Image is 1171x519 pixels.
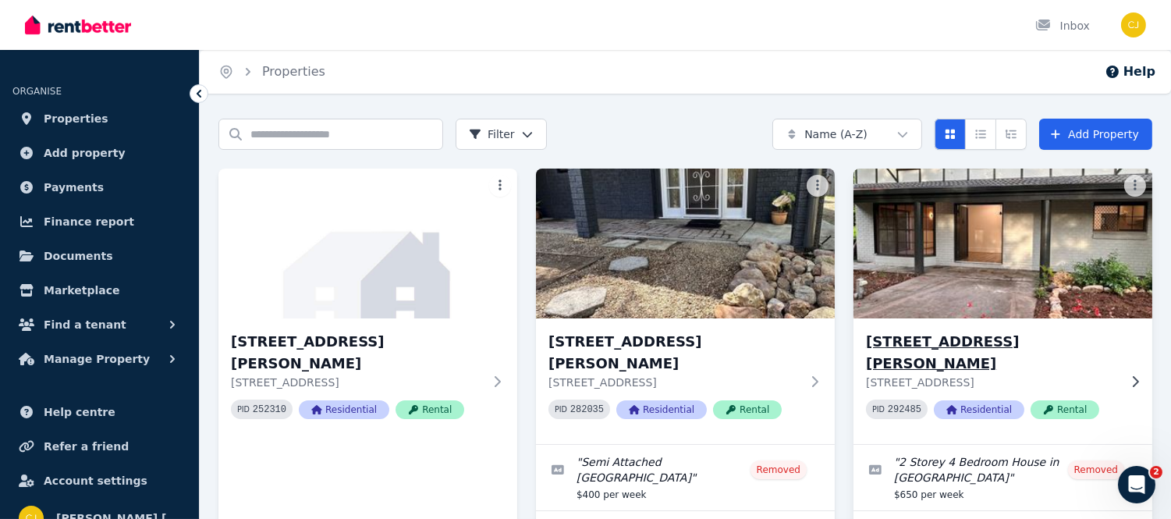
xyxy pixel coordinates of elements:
button: Name (A-Z) [772,119,922,150]
a: Add Property [1039,119,1152,150]
a: Refer a friend [12,431,186,462]
div: Inbox [1035,18,1090,34]
code: 282035 [570,404,604,415]
button: More options [807,175,829,197]
a: Help centre [12,396,186,428]
span: 2 [1150,466,1162,478]
button: Card view [935,119,966,150]
a: Finance report [12,206,186,237]
span: Refer a friend [44,437,129,456]
button: Filter [456,119,547,150]
span: Find a tenant [44,315,126,334]
img: RentBetter [25,13,131,37]
span: Help centre [44,403,115,421]
img: 44 Mimosa Lane, Moggill [536,169,835,318]
a: Account settings [12,465,186,496]
a: Properties [12,103,186,134]
a: Add property [12,137,186,169]
a: Payments [12,172,186,203]
a: Documents [12,240,186,272]
a: Edit listing: Semi Attached Granny Flat [536,445,835,510]
span: Account settings [44,471,147,490]
span: ORGANISE [12,86,62,97]
nav: Breadcrumb [200,50,344,94]
span: Residential [616,400,707,419]
span: Documents [44,247,113,265]
span: Properties [44,109,108,128]
button: Compact list view [965,119,996,150]
small: PID [555,405,567,414]
h3: [STREET_ADDRESS][PERSON_NAME] [548,331,800,375]
a: 44A Mimosa Lane, Moggill[STREET_ADDRESS][PERSON_NAME][STREET_ADDRESS]PID 292485ResidentialRental [853,169,1152,444]
p: [STREET_ADDRESS] [231,375,483,390]
span: Name (A-Z) [804,126,868,142]
span: Residential [299,400,389,419]
a: Marketplace [12,275,186,306]
p: [STREET_ADDRESS] [866,375,1118,390]
small: PID [237,405,250,414]
img: 44A Mimosa Lane, Moggill [846,165,1159,322]
span: Rental [396,400,464,419]
iframe: Intercom live chat [1118,466,1155,503]
img: 44 Mimosa Lane, Moggill [218,169,517,318]
button: Manage Property [12,343,186,375]
button: Find a tenant [12,309,186,340]
button: More options [489,175,511,197]
span: Manage Property [44,350,150,368]
h3: [STREET_ADDRESS][PERSON_NAME] [231,331,483,375]
span: Payments [44,178,104,197]
p: [STREET_ADDRESS] [548,375,800,390]
button: Help [1105,62,1155,81]
span: Rental [1031,400,1099,419]
button: Expanded list view [995,119,1027,150]
span: Add property [44,144,126,162]
code: 292485 [888,404,921,415]
span: Rental [713,400,782,419]
div: View options [935,119,1027,150]
a: Edit listing: 2 Storey 4 Bedroom House in Moggill [853,445,1152,510]
a: Properties [262,64,325,79]
span: Filter [469,126,515,142]
code: 252310 [253,404,286,415]
h3: [STREET_ADDRESS][PERSON_NAME] [866,331,1118,375]
a: 44 Mimosa Lane, Moggill[STREET_ADDRESS][PERSON_NAME][STREET_ADDRESS]PID 282035ResidentialRental [536,169,835,444]
button: More options [1124,175,1146,197]
span: Residential [934,400,1024,419]
span: Marketplace [44,281,119,300]
small: PID [872,405,885,414]
img: Cameron James Peppin [1121,12,1146,37]
span: Finance report [44,212,134,231]
a: 44 Mimosa Lane, Moggill[STREET_ADDRESS][PERSON_NAME][STREET_ADDRESS]PID 252310ResidentialRental [218,169,517,444]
